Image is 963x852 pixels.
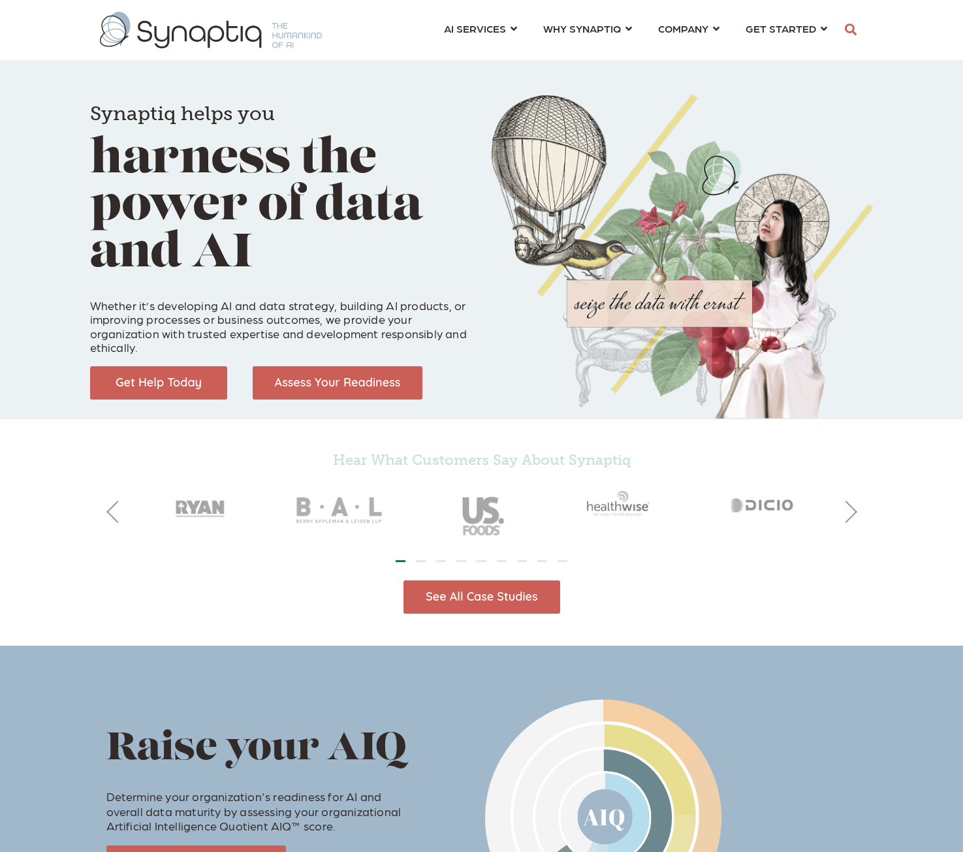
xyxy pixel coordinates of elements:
[106,501,129,523] button: Previous
[444,16,517,40] a: AI SERVICES
[537,560,547,562] li: Page dot 8
[90,284,472,355] p: Whether it’s developing AI and data strategy, building AI products, or improving processes or bus...
[396,560,405,562] li: Page dot 1
[431,7,840,54] nav: menu
[658,20,708,37] span: COMPANY
[456,560,466,562] li: Page dot 4
[100,12,322,48] img: synaptiq logo-1
[543,20,621,37] span: WHY SYNAPTIQ
[411,475,552,548] img: USFoods_gray50
[106,731,407,769] span: Raise your AIQ
[746,16,827,40] a: GET STARTED
[835,501,857,523] button: Next
[90,366,227,400] img: Get Help Today
[90,85,472,278] h1: harness the power of data and AI
[403,580,560,614] img: See All Case Studies
[129,452,834,469] h5: Hear What Customers Say About Synaptiq
[558,560,567,562] li: Page dot 9
[416,560,426,562] li: Page dot 2
[436,560,446,562] li: Page dot 3
[497,560,507,562] li: Page dot 6
[746,20,816,37] span: GET STARTED
[477,560,486,562] li: Page dot 5
[658,16,719,40] a: COMPANY
[492,94,874,419] img: Collage of girl, balloon, bird, and butterfly, with seize the data with ernst text
[106,775,421,834] p: Determine your organization's readiness for AI and overall data maturity by assessing your organi...
[693,475,834,532] img: Dicio
[270,475,411,548] img: BAL_gray50
[253,366,422,400] img: Assess Your Readiness
[444,20,506,37] span: AI SERVICES
[90,102,275,125] span: Synaptiq helps you
[129,475,270,532] img: RyanCompanies_gray50_2
[552,475,693,532] img: Healthwise_gray50
[517,560,527,562] li: Page dot 7
[543,16,632,40] a: WHY SYNAPTIQ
